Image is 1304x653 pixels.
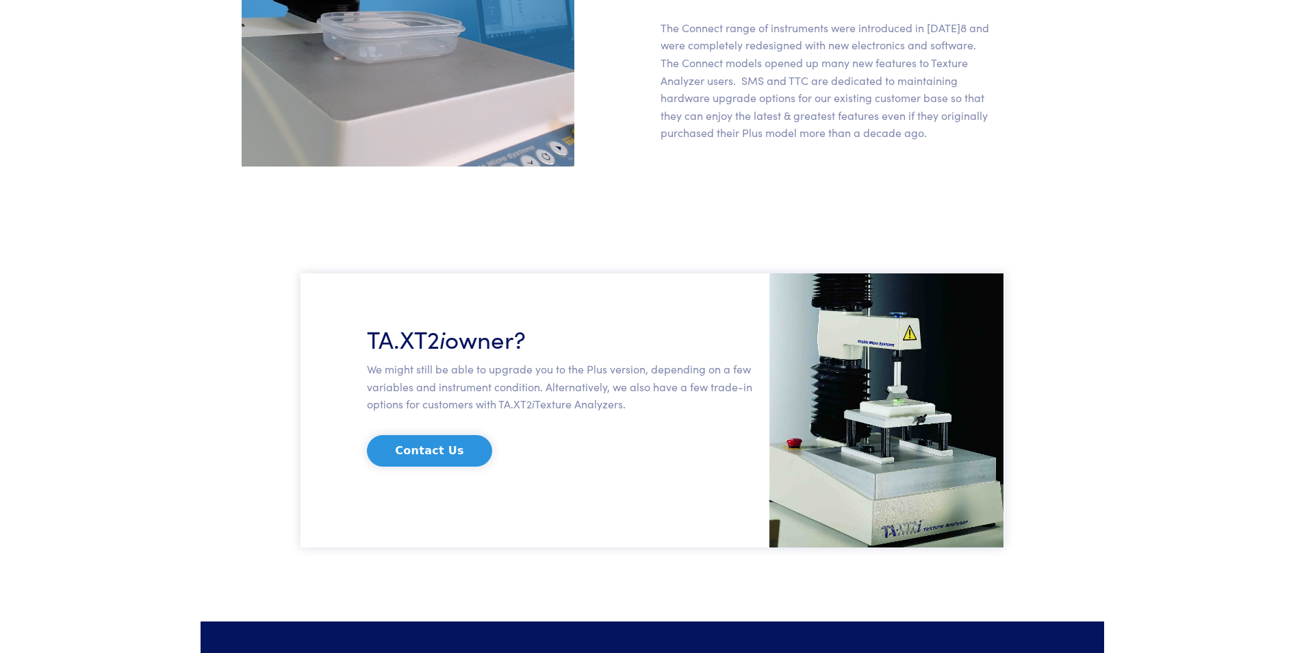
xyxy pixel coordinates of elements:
[661,19,993,142] p: The Connect range of instruments were introduced in [DATE]8 and were completely redesigned with n...
[769,273,1004,547] img: ta-xt-2i-knife.jpg
[367,435,492,467] button: Contact Us
[367,321,761,355] h3: TA.XT2 owner?
[439,321,445,355] em: i
[367,360,761,413] p: We might still be able to upgrade you to the Plus version, depending on a few variables and instr...
[532,396,535,411] span: i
